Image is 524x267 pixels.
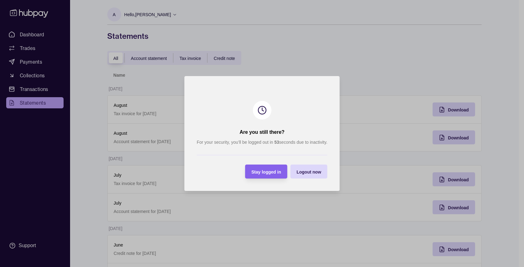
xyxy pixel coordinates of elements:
[290,165,327,179] button: Logout now
[251,170,281,174] span: Stay logged in
[274,140,279,145] strong: 53
[240,129,285,136] h2: Are you still there?
[296,170,321,174] span: Logout now
[245,165,287,179] button: Stay logged in
[197,139,327,146] p: For your security, you’ll be logged out in seconds due to inactivity.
